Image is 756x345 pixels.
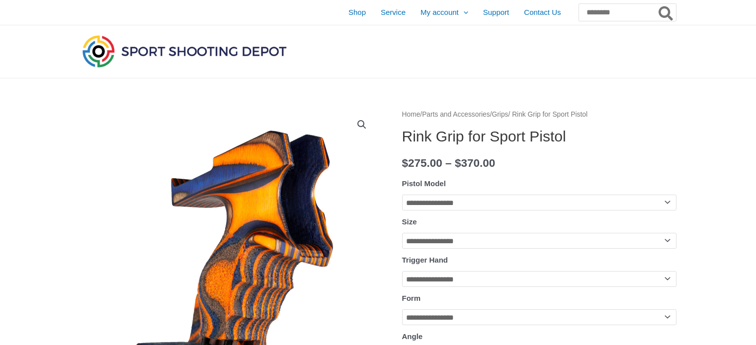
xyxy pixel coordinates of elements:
label: Pistol Model [402,179,446,188]
span: $ [402,157,409,169]
label: Size [402,217,417,226]
bdi: 275.00 [402,157,442,169]
button: Search [657,4,676,21]
h1: Rink Grip for Sport Pistol [402,128,676,145]
a: Home [402,111,420,118]
label: Form [402,294,421,302]
span: – [445,157,452,169]
label: Angle [402,332,423,341]
a: Grips [492,111,508,118]
span: $ [455,157,461,169]
img: Sport Shooting Depot [80,33,289,69]
bdi: 370.00 [455,157,495,169]
a: Parts and Accessories [422,111,490,118]
nav: Breadcrumb [402,108,676,121]
label: Trigger Hand [402,256,448,264]
a: View full-screen image gallery [353,116,371,134]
